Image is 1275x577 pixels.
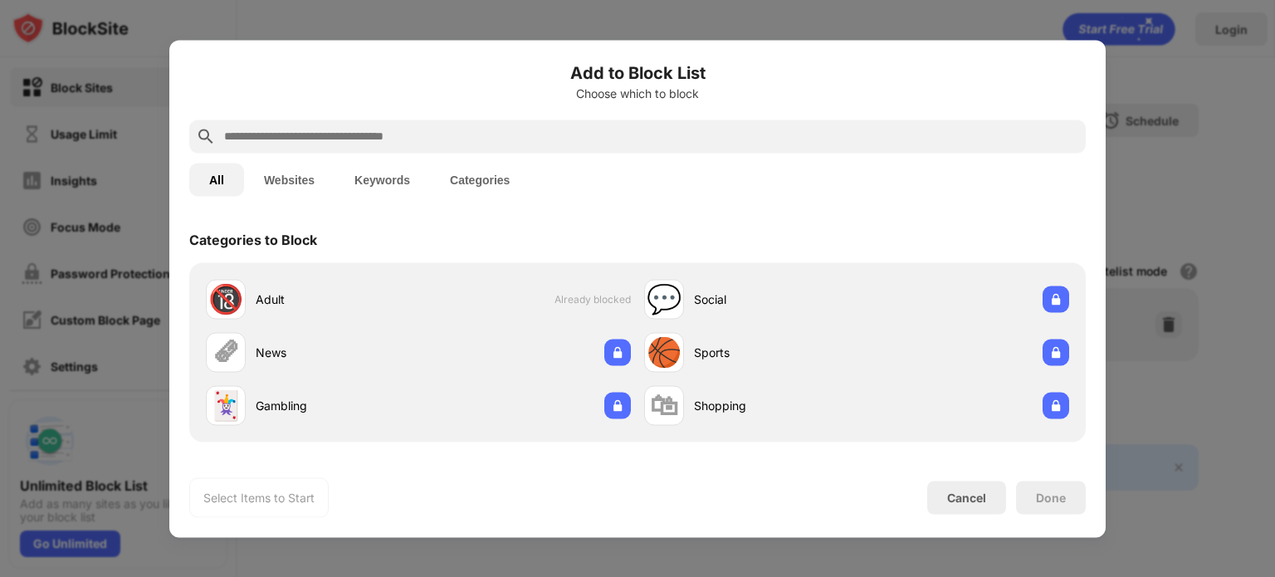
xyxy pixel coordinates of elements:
[947,491,986,505] div: Cancel
[430,163,530,196] button: Categories
[208,282,243,316] div: 🔞
[203,489,315,506] div: Select Items to Start
[694,397,857,414] div: Shopping
[1036,491,1066,504] div: Done
[189,163,244,196] button: All
[694,344,857,361] div: Sports
[256,344,418,361] div: News
[208,389,243,423] div: 🃏
[244,163,335,196] button: Websites
[196,126,216,146] img: search.svg
[256,397,418,414] div: Gambling
[694,291,857,308] div: Social
[189,231,317,247] div: Categories to Block
[189,60,1086,85] h6: Add to Block List
[650,389,678,423] div: 🛍
[212,335,240,369] div: 🗞
[335,163,430,196] button: Keywords
[647,282,681,316] div: 💬
[554,293,631,306] span: Already blocked
[647,335,681,369] div: 🏀
[189,86,1086,100] div: Choose which to block
[256,291,418,308] div: Adult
